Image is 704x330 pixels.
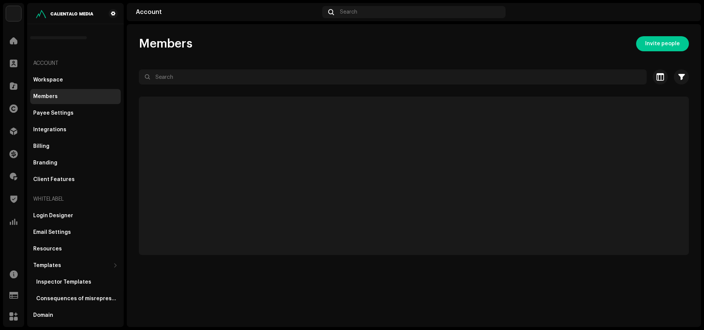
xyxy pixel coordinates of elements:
[33,143,49,149] div: Billing
[30,241,121,256] re-m-nav-item: Resources
[30,308,121,323] re-m-nav-item: Domain
[33,9,97,18] img: 7febf078-6aff-4fe0-b3ac-5fa913fd5324
[636,36,689,51] button: Invite people
[30,208,121,223] re-m-nav-item: Login Designer
[30,72,121,87] re-m-nav-item: Workspace
[33,77,63,83] div: Workspace
[36,279,91,285] div: Inspector Templates
[139,69,647,84] input: Search
[30,106,121,121] re-m-nav-item: Payee Settings
[33,312,53,318] div: Domain
[680,6,692,18] img: cd891d2d-3008-456e-9ec6-c6524fa041d0
[30,122,121,137] re-m-nav-item: Integrations
[30,225,121,240] re-m-nav-item: Email Settings
[136,9,319,15] div: Account
[33,213,73,219] div: Login Designer
[30,291,121,306] re-m-nav-item: Consequences of misrepresentation
[33,246,62,252] div: Resources
[30,258,121,306] re-m-nav-dropdown: Templates
[30,54,121,72] re-a-nav-header: Account
[33,262,61,269] div: Templates
[33,177,75,183] div: Client Features
[30,275,121,290] re-m-nav-item: Inspector Templates
[33,94,58,100] div: Members
[30,172,121,187] re-m-nav-item: Client Features
[33,160,57,166] div: Branding
[139,36,192,51] span: Members
[33,110,74,116] div: Payee Settings
[645,36,680,51] span: Invite people
[6,6,21,21] img: 4d5a508c-c80f-4d99-b7fb-82554657661d
[30,155,121,170] re-m-nav-item: Branding
[33,127,66,133] div: Integrations
[340,9,357,15] span: Search
[36,296,118,302] div: Consequences of misrepresentation
[30,89,121,104] re-m-nav-item: Members
[30,139,121,154] re-m-nav-item: Billing
[33,229,71,235] div: Email Settings
[30,190,121,208] re-a-nav-header: Whitelabel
